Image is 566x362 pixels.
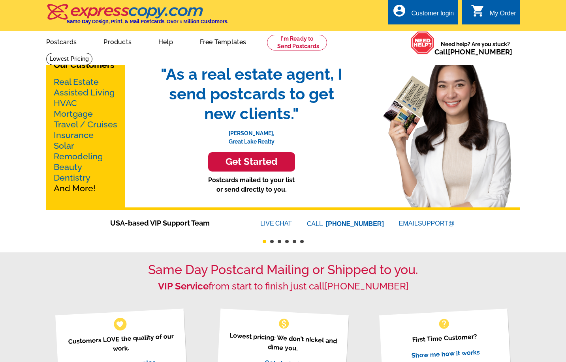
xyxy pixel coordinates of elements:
div: My Order [490,10,516,21]
a: LIVECHAT [260,220,292,227]
span: USA-based VIP Support Team [110,218,237,228]
a: Real Estate [54,77,99,87]
h1: Same Day Postcard Mailing or Shipped to you. [46,262,520,277]
i: account_circle [392,4,406,18]
a: Dentistry [54,173,90,183]
button: 3 of 6 [278,240,281,243]
a: EMAILSUPPORT@ [399,220,456,227]
span: help [438,317,450,330]
button: 2 of 6 [270,240,274,243]
font: SUPPORT@ [418,219,456,228]
a: Help [146,32,186,50]
p: Customers LOVE the quality of our work. [65,331,177,356]
img: help [411,31,434,54]
a: shopping_cart My Order [471,9,516,19]
p: And More! [54,77,118,194]
a: [PHONE_NUMBER] [325,280,408,292]
h2: from start to finish just call [46,281,520,292]
div: Customer login [411,10,454,21]
a: account_circle Customer login [392,9,454,19]
a: Get Started [153,152,350,172]
a: HVAC [54,98,77,108]
a: Insurance [54,130,94,140]
a: Mortgage [54,109,93,119]
a: Solar [54,141,74,151]
span: monetization_on [278,317,290,330]
button: 4 of 6 [285,240,289,243]
i: shopping_cart [471,4,485,18]
p: Postcards mailed to your list or send directly to you. [153,175,350,194]
a: [PHONE_NUMBER] [326,220,384,227]
font: CALL [307,219,324,229]
span: Need help? Are you stuck? [434,40,516,56]
a: Show me how it works [411,348,480,359]
a: Free Templates [187,32,259,50]
a: Same Day Design, Print, & Mail Postcards. Over 1 Million Customers. [46,9,228,24]
a: Assisted Living [54,88,115,97]
a: Travel / Cruises [54,119,117,129]
p: [PERSON_NAME], Great Lake Realty [153,123,350,146]
a: Beauty [54,162,82,172]
a: [PHONE_NUMBER] [448,48,512,56]
font: LIVE [260,219,275,228]
a: Products [91,32,144,50]
span: Call [434,48,512,56]
p: First Time Customer? [389,330,500,346]
span: "As a real estate agent, I send postcards to get new clients." [153,64,350,123]
button: 5 of 6 [293,240,296,243]
h4: Same Day Design, Print, & Mail Postcards. Over 1 Million Customers. [67,19,228,24]
h3: Get Started [218,156,285,168]
a: Remodeling [54,151,103,161]
button: 6 of 6 [300,240,304,243]
button: 1 of 6 [263,240,266,243]
a: Postcards [34,32,90,50]
strong: VIP Service [158,280,209,292]
p: Lowest pricing: We don’t nickel and dime you. [227,330,339,355]
span: favorite [116,320,124,328]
